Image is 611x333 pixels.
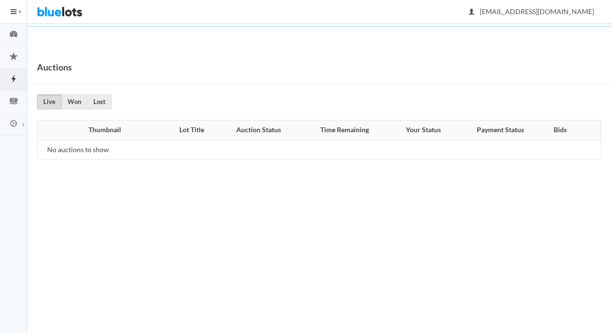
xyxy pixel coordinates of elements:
[457,121,544,140] th: Payment Status
[389,121,457,140] th: Your Status
[37,60,72,74] h1: Auctions
[217,121,300,140] th: Auction Status
[37,94,62,109] a: Live
[87,94,112,109] a: Lost
[469,7,594,16] span: [EMAIL_ADDRESS][DOMAIN_NAME]
[61,94,87,109] a: Won
[467,8,476,17] ion-icon: person
[300,121,389,140] th: Time Remaining
[37,121,166,140] th: Thumbnail
[166,121,217,140] th: Lot Title
[37,140,166,159] td: No auctions to show
[544,121,577,140] th: Bids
